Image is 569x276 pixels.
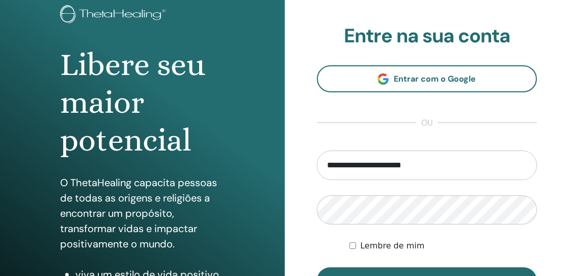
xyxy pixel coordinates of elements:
font: O ThetaHealing capacita pessoas de todas as origens e religiões a encontrar um propósito, transfo... [60,176,217,250]
font: Libere seu maior potencial [60,46,205,159]
div: Mantenha-me autenticado indefinidamente ou até que eu faça logout manualmente [349,240,537,252]
font: Lembre de mim [360,241,424,250]
a: Entrar com o Google [317,65,537,92]
font: Entre na sua conta [344,23,510,48]
font: Entrar com o Google [394,73,476,84]
font: ou [421,117,432,128]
